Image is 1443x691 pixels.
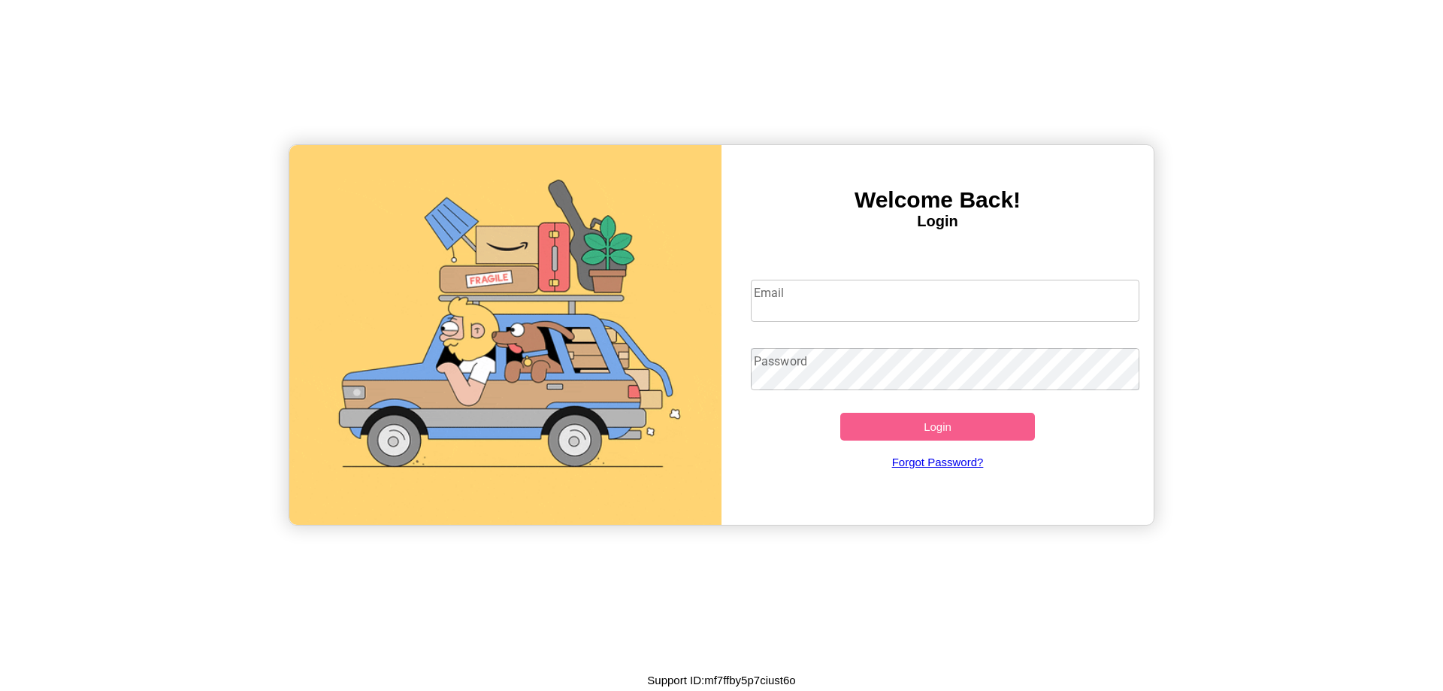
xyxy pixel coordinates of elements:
[721,213,1154,230] h4: Login
[721,187,1154,213] h3: Welcome Back!
[840,413,1035,441] button: Login
[647,670,795,690] p: Support ID: mf7ffby5p7ciust6o
[289,145,721,525] img: gif
[743,441,1133,483] a: Forgot Password?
